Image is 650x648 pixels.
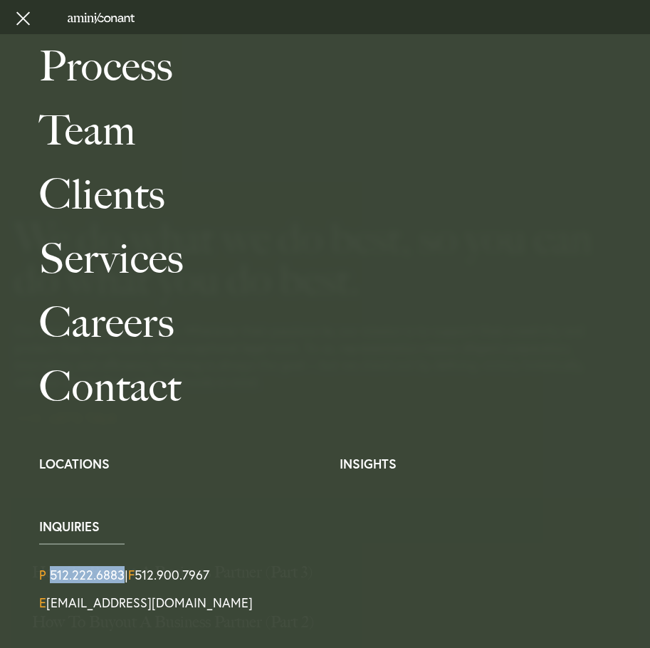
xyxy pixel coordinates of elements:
[128,566,135,583] span: F
[39,455,110,472] a: Locations
[68,13,135,23] img: Amini & Conant
[39,98,639,162] a: Team
[39,566,46,583] span: P
[340,455,397,472] a: Insights
[39,594,253,611] a: Email Us
[39,594,46,611] span: E
[39,520,629,533] span: Inquiries
[39,291,639,355] a: Careers
[39,566,629,583] div: | 512.900.7967
[39,226,639,291] a: Services
[39,355,639,419] a: Contact
[50,566,125,583] a: Call us at 5122226883
[39,162,639,226] a: Clients
[39,34,639,98] a: Process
